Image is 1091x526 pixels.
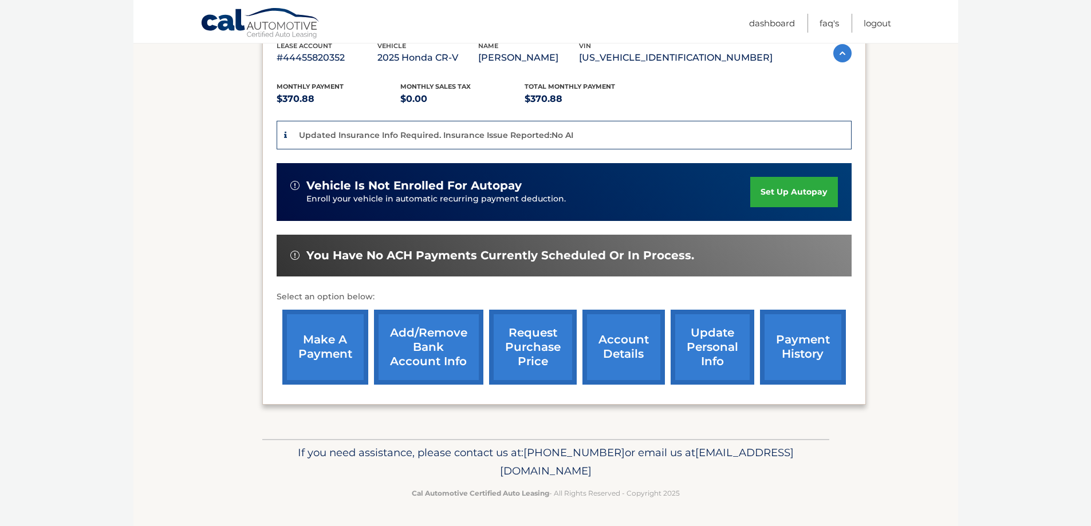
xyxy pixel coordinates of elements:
[579,42,591,50] span: vin
[270,487,822,499] p: - All Rights Reserved - Copyright 2025
[579,50,773,66] p: [US_VEHICLE_IDENTIFICATION_NUMBER]
[400,91,525,107] p: $0.00
[277,91,401,107] p: $370.88
[277,50,377,66] p: #44455820352
[306,193,751,205] p: Enroll your vehicle in automatic recurring payment deduction.
[270,444,822,480] p: If you need assistance, please contact us at: or email us at
[750,177,837,207] a: set up autopay
[412,489,549,497] strong: Cal Automotive Certified Auto Leasing
[671,310,754,385] a: update personal info
[374,310,483,385] a: Add/Remove bank account info
[478,50,579,66] p: [PERSON_NAME]
[277,290,852,304] p: Select an option below:
[864,14,891,33] a: Logout
[582,310,665,385] a: account details
[749,14,795,33] a: Dashboard
[478,42,498,50] span: name
[820,14,839,33] a: FAQ's
[377,42,406,50] span: vehicle
[523,446,625,459] span: [PHONE_NUMBER]
[277,42,332,50] span: lease account
[525,91,649,107] p: $370.88
[400,82,471,90] span: Monthly sales Tax
[306,248,694,263] span: You have no ACH payments currently scheduled or in process.
[299,130,573,140] p: Updated Insurance Info Required. Insurance Issue Reported:No AI
[200,7,321,41] a: Cal Automotive
[760,310,846,385] a: payment history
[833,44,852,62] img: accordion-active.svg
[277,82,344,90] span: Monthly Payment
[489,310,577,385] a: request purchase price
[290,251,300,260] img: alert-white.svg
[525,82,615,90] span: Total Monthly Payment
[290,181,300,190] img: alert-white.svg
[377,50,478,66] p: 2025 Honda CR-V
[282,310,368,385] a: make a payment
[306,179,522,193] span: vehicle is not enrolled for autopay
